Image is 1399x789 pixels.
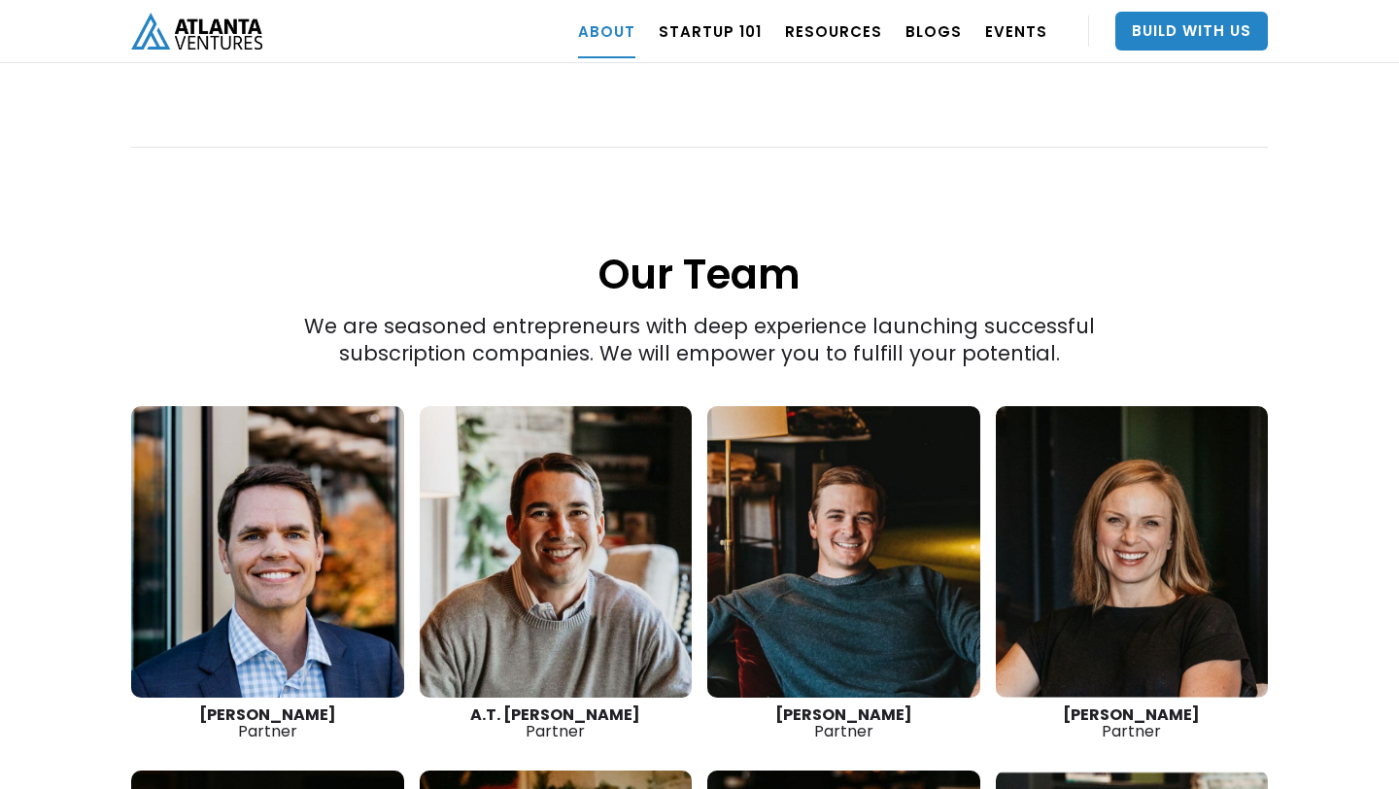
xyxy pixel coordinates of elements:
h1: Our Team [131,150,1268,302]
strong: [PERSON_NAME] [1063,703,1200,726]
a: Build With Us [1115,12,1268,51]
strong: [PERSON_NAME] [199,703,336,726]
strong: [PERSON_NAME] [775,703,912,726]
a: ABOUT [578,4,635,58]
a: RESOURCES [785,4,882,58]
a: EVENTS [985,4,1047,58]
strong: A.T. [PERSON_NAME] [470,703,640,726]
div: Partner [420,706,693,739]
a: Startup 101 [659,4,762,58]
div: Partner [707,706,980,739]
a: BLOGS [905,4,962,58]
div: Partner [131,706,404,739]
div: Partner [996,706,1269,739]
